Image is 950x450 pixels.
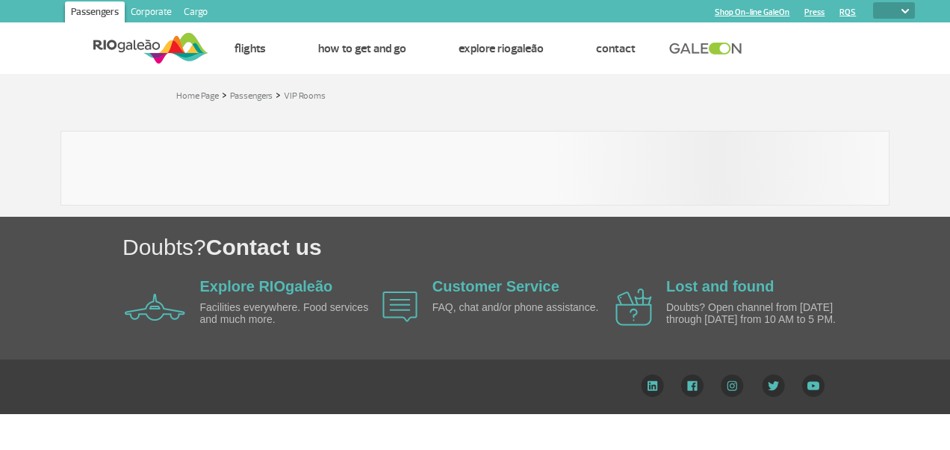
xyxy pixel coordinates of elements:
img: airplane icon [615,289,652,326]
h1: Doubts? [122,232,950,262]
a: Press [804,7,825,17]
img: Twitter [762,375,785,397]
a: Customer Service [432,278,559,295]
a: > [222,86,227,103]
a: Explore RIOgaleão [200,278,333,295]
a: Shop On-line GaleOn [715,7,789,17]
a: Explore RIOgaleão [459,41,544,56]
span: Contact us [206,235,322,259]
a: How to get and go [318,41,406,56]
img: Facebook [681,375,704,397]
img: Instagram [721,375,744,397]
a: VIP Rooms [284,90,326,102]
a: Flights [235,41,266,56]
img: airplane icon [382,292,417,322]
a: Contact [596,41,636,56]
p: Doubts? Open channel from [DATE] through [DATE] from 10 AM to 5 PM. [666,302,838,325]
a: Lost and found [666,278,774,295]
a: Cargo [178,1,214,25]
a: RQS [839,7,856,17]
img: LinkedIn [641,375,664,397]
p: Facilities everywhere. Food services and much more. [200,302,372,325]
img: YouTube [802,375,825,397]
img: airplane icon [125,294,185,321]
a: Passengers [65,1,125,25]
a: > [276,86,281,103]
a: Corporate [125,1,178,25]
a: Home Page [176,90,219,102]
a: Passengers [230,90,273,102]
p: FAQ, chat and/or phone assistance. [432,302,604,313]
